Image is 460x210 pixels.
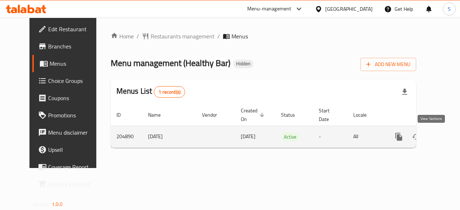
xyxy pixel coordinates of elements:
[281,132,299,141] div: Active
[408,128,425,145] button: Change Status
[281,133,299,141] span: Active
[50,59,101,68] span: Menus
[32,124,106,141] a: Menu disclaimer
[142,126,196,148] td: [DATE]
[111,32,134,41] a: Home
[32,20,106,38] a: Edit Restaurant
[32,72,106,89] a: Choice Groups
[32,176,106,193] a: Grocery Checklist
[366,60,410,69] span: Add New Menu
[396,83,413,101] div: Export file
[142,32,215,41] a: Restaurants management
[233,61,253,67] span: Hidden
[325,5,373,13] div: [GEOGRAPHIC_DATA]
[151,32,215,41] span: Restaurants management
[48,76,101,85] span: Choice Groups
[116,86,185,98] h2: Menus List
[319,106,339,123] span: Start Date
[48,163,101,171] span: Coverage Report
[154,89,185,95] span: 1 record(s)
[217,32,220,41] li: /
[111,32,417,41] nav: breadcrumb
[116,111,130,119] span: ID
[52,200,63,209] span: 1.0.0
[231,32,248,41] span: Menus
[111,126,142,148] td: 204890
[353,111,376,119] span: Locale
[111,55,230,71] span: Menu management ( Healthy Bar )
[233,60,253,68] div: Hidden
[154,86,185,98] div: Total records count
[247,5,291,13] div: Menu-management
[448,5,451,13] span: S
[202,111,226,119] span: Vendor
[32,55,106,72] a: Menus
[48,145,101,154] span: Upsell
[32,38,106,55] a: Branches
[48,180,101,188] span: Grocery Checklist
[360,58,416,71] button: Add New Menu
[48,42,101,51] span: Branches
[48,111,101,120] span: Promotions
[148,111,170,119] span: Name
[390,128,408,145] button: more
[33,200,51,209] span: Version:
[48,25,101,33] span: Edit Restaurant
[32,107,106,124] a: Promotions
[32,141,106,158] a: Upsell
[32,158,106,176] a: Coverage Report
[241,132,256,141] span: [DATE]
[137,32,139,41] li: /
[48,94,101,102] span: Coupons
[348,126,385,148] td: All
[281,111,304,119] span: Status
[48,128,101,137] span: Menu disclaimer
[32,89,106,107] a: Coupons
[241,106,267,123] span: Created On
[313,126,348,148] td: -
